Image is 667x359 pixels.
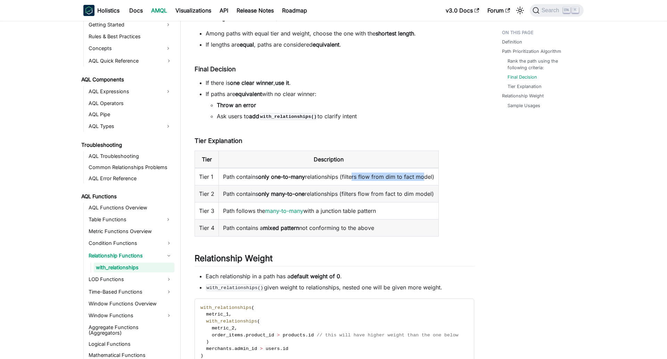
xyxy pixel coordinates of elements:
[87,214,162,225] a: Table Functions
[87,274,174,285] a: LOD Functions
[125,5,147,16] a: Docs
[219,185,439,202] td: Path contains relationships (filters flow from fact to dim model)
[206,90,474,120] li: If paths are with no clear winner:
[217,112,474,120] li: Ask users to to clarify intent
[234,346,257,351] span: admin_id
[502,93,544,99] a: Relationship Weight
[206,79,474,87] li: If there is , .
[206,272,474,280] li: Each relationship in a path has a .
[230,79,273,86] strong: one clear winner
[171,5,215,16] a: Visualizations
[87,55,174,66] a: AQL Quick Reference
[290,273,340,280] strong: default weight of 0
[508,74,537,80] a: Final Decision
[97,6,120,15] b: Holistics
[195,253,474,266] h2: Relationship Weight
[87,299,174,309] a: Window Functions Overview
[200,305,252,310] span: with_relationships
[283,346,288,351] span: id
[87,43,162,54] a: Concepts
[76,21,181,359] nav: Docs sidebar
[206,284,264,291] code: with_relationships()
[215,5,232,16] a: API
[265,207,303,214] a: many-to-many
[275,79,289,86] strong: use it
[508,102,540,109] a: Sample Usages
[229,312,232,317] span: ,
[200,353,203,358] span: )
[219,202,439,219] td: Path follows the with a junction table pattern
[530,4,584,17] button: Search (Ctrl+K)
[258,190,305,197] strong: only many-to-one
[87,19,162,30] a: Getting Started
[87,310,174,321] a: Window Functions
[83,5,120,16] a: HolisticsHolistics
[162,19,174,30] button: Expand sidebar category 'Getting Started'
[206,283,474,292] li: given weight to relationships, nested one will be given more weight.
[232,5,278,16] a: Release Notes
[259,113,318,120] code: with_relationships()
[280,346,283,351] span: .
[266,346,280,351] span: users
[376,30,414,37] strong: shortest length
[94,263,174,272] a: with_relationships
[257,319,260,324] span: (
[87,238,174,249] a: Condition Functions
[219,168,439,185] td: Path contains relationships (filters flow from dim to fact model)
[206,29,474,38] li: Among paths with equal tier and weight, choose the one with the .
[162,121,174,132] button: Expand sidebar category 'AQL Types'
[87,151,174,161] a: AQL Troubleshooting
[87,250,174,261] a: Relationship Functions
[87,98,174,108] a: AQL Operators
[79,75,174,85] a: AQL Components
[87,32,174,41] a: Rules & Best Practices
[195,185,219,202] td: Tier 2
[308,333,314,338] span: id
[79,192,174,201] a: AQL Functions
[508,58,577,71] a: Rank the path using the following criteria:
[234,326,237,331] span: ,
[305,333,308,338] span: .
[147,5,171,16] a: AMQL
[258,173,305,180] strong: only one-to-many
[79,140,174,150] a: Troubleshooting
[540,7,563,14] span: Search
[235,90,262,97] strong: equivalent
[483,5,514,16] a: Forum
[317,333,459,338] span: // this will have higher weight than the one below
[240,41,254,48] strong: equal
[87,162,174,172] a: Common Relationships Problems
[87,322,174,338] a: Aggregate Functions (Aggregators)
[502,39,522,45] a: Definition
[206,339,209,344] span: )
[249,113,318,120] strong: add
[162,214,174,225] button: Expand sidebar category 'Table Functions'
[243,333,246,338] span: .
[212,333,243,338] span: order_items
[195,219,219,236] td: Tier 4
[442,5,483,16] a: v3.0 Docs
[277,333,280,338] span: >
[87,286,174,297] a: Time-Based Functions
[314,156,344,163] strong: Description
[263,224,299,231] strong: mixed pattern
[83,5,94,16] img: Holistics
[246,333,274,338] span: product_id
[87,121,162,132] a: AQL Types
[195,137,474,145] h4: Tier Explanation
[206,312,229,317] span: metric_1
[206,319,257,324] span: with_relationships
[514,5,526,16] button: Switch between dark and light mode (currently light mode)
[195,168,219,185] td: Tier 1
[278,5,311,16] a: Roadmap
[508,83,542,90] a: Tier Explanation
[162,43,174,54] button: Expand sidebar category 'Concepts'
[206,346,231,351] span: merchants
[206,40,474,49] li: If lengths are , paths are considered .
[87,226,174,236] a: Metric Functions Overview
[87,86,162,97] a: AQL Expressions
[87,174,174,183] a: AQL Error Reference
[572,7,579,13] kbd: K
[199,15,230,22] strong: Path Length
[219,219,439,236] td: Path contains a not conforming to the above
